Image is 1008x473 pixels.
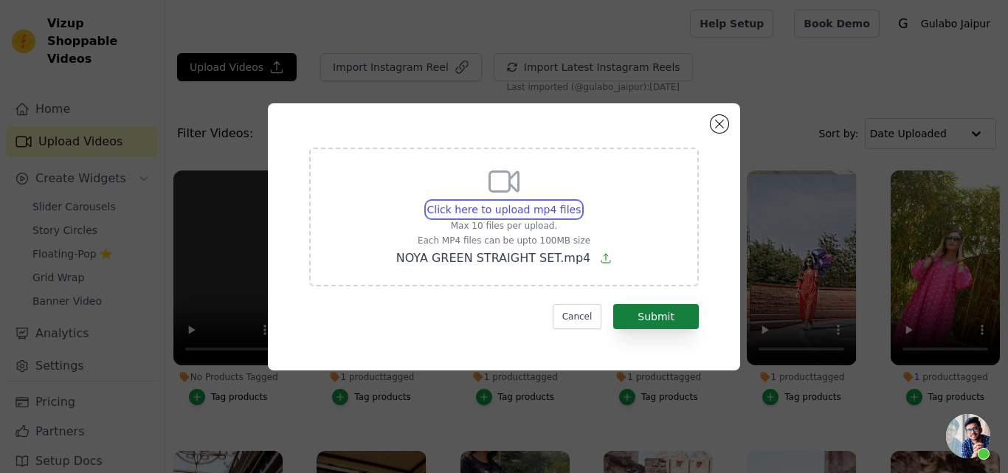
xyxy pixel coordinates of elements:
[396,235,612,246] p: Each MP4 files can be upto 100MB size
[711,115,728,133] button: Close modal
[396,220,612,232] p: Max 10 files per upload.
[427,204,581,215] span: Click here to upload mp4 files
[946,414,990,458] div: Open chat
[396,251,591,265] span: NOYA GREEN STRAIGHT SET.mp4
[553,304,602,329] button: Cancel
[613,304,699,329] button: Submit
